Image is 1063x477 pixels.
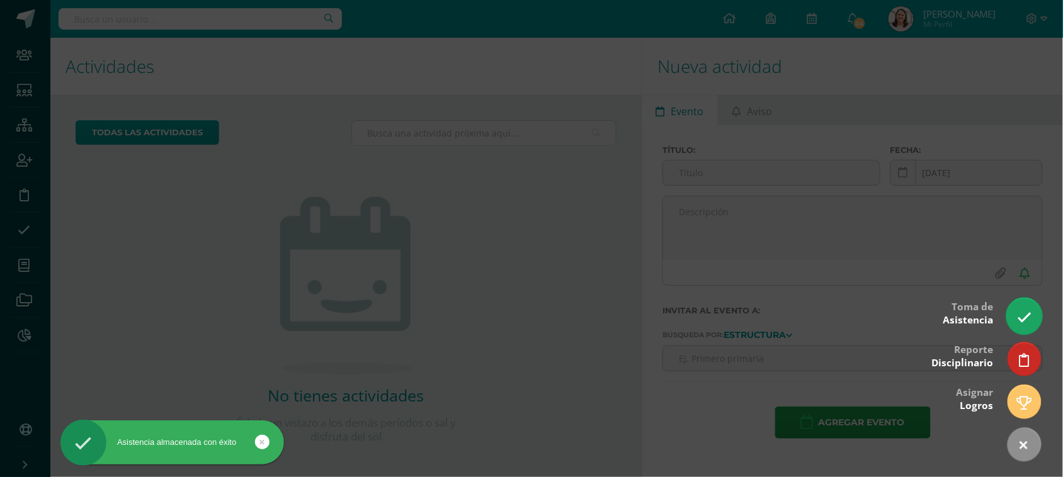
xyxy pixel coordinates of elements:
[60,437,284,448] div: Asistencia almacenada con éxito
[943,313,994,327] span: Asistencia
[943,292,994,333] div: Toma de
[957,378,994,418] div: Asignar
[960,399,994,412] span: Logros
[932,356,994,369] span: Disciplinario
[932,335,994,376] div: Reporte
